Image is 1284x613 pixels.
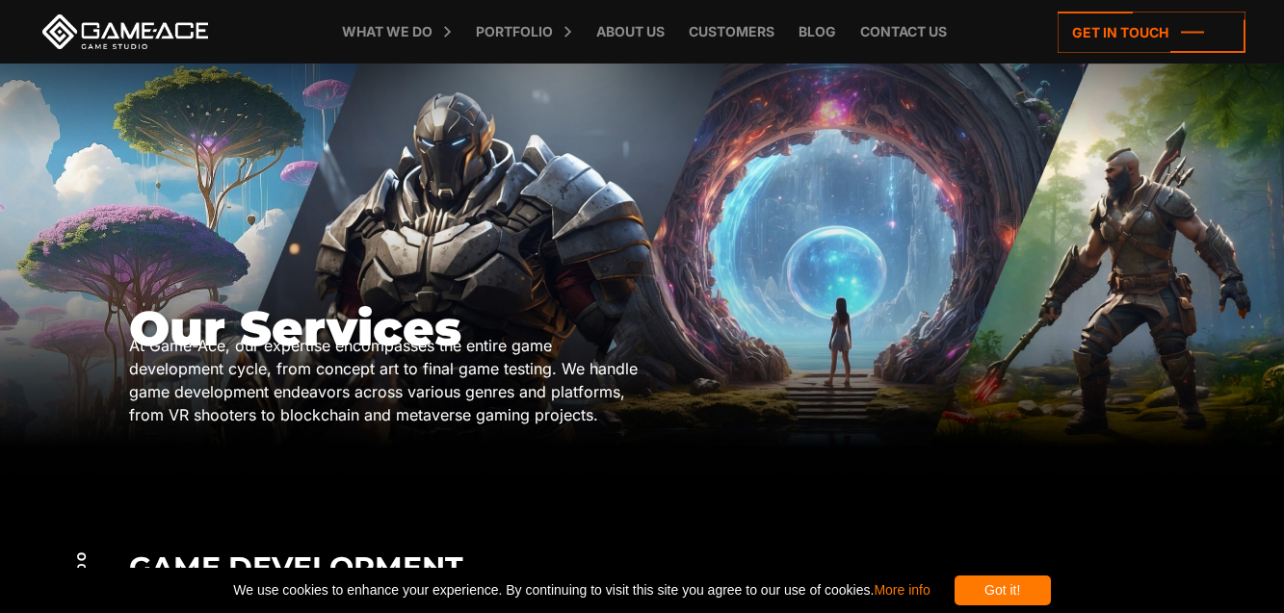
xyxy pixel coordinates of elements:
[233,575,930,605] span: We use cookies to enhance your experience. By continuing to visit this site you agree to our use ...
[129,334,642,426] div: At Game-Ace, our expertise encompasses the entire game development cycle, from concept art to fin...
[955,575,1051,605] div: Got it!
[874,582,930,598] a: More info
[129,551,1155,583] h2: Game Development
[129,302,642,355] h1: Our Services
[1058,12,1245,53] a: Get in touch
